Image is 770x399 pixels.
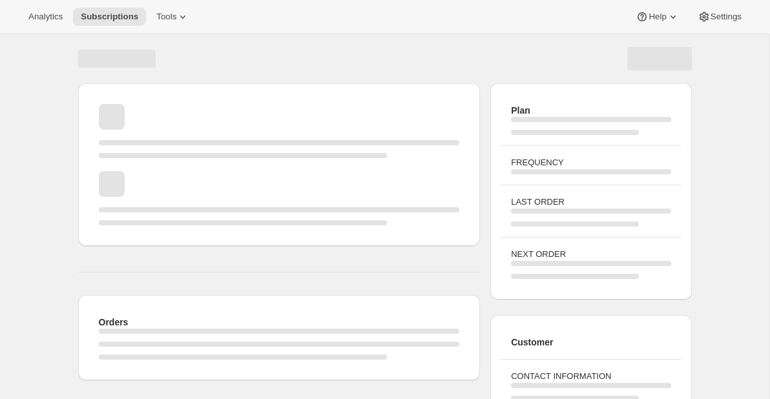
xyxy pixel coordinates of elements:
[511,248,671,261] h3: NEXT ORDER
[511,156,671,169] h3: FREQUENCY
[28,12,63,22] span: Analytics
[21,8,70,26] button: Analytics
[649,12,666,22] span: Help
[628,8,687,26] button: Help
[711,12,742,22] span: Settings
[73,8,146,26] button: Subscriptions
[511,370,671,383] h3: CONTACT INFORMATION
[690,8,749,26] button: Settings
[156,12,176,22] span: Tools
[81,12,138,22] span: Subscriptions
[511,196,671,209] h3: LAST ORDER
[511,336,671,349] h2: Customer
[511,104,671,117] h2: Plan
[149,8,197,26] button: Tools
[99,316,460,329] h2: Orders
